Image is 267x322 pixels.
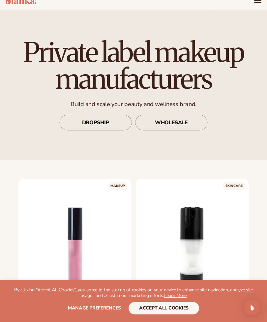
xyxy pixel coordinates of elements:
[13,287,254,299] p: By clicking "Accept All Cookies", you agree to the storing of cookies on your device to enhance s...
[59,115,132,131] a: DROPSHIP
[68,305,121,311] span: Manage preferences
[16,101,251,108] p: Build and scale your beauty and wellness brand.
[164,292,187,299] a: Learn More
[135,115,208,131] a: WHOLESALE
[16,39,251,93] h1: Private label makeup manufacturers
[129,302,199,314] button: accept all cookies
[244,300,260,315] div: Open Intercom Messenger
[68,302,121,314] button: Manage preferences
